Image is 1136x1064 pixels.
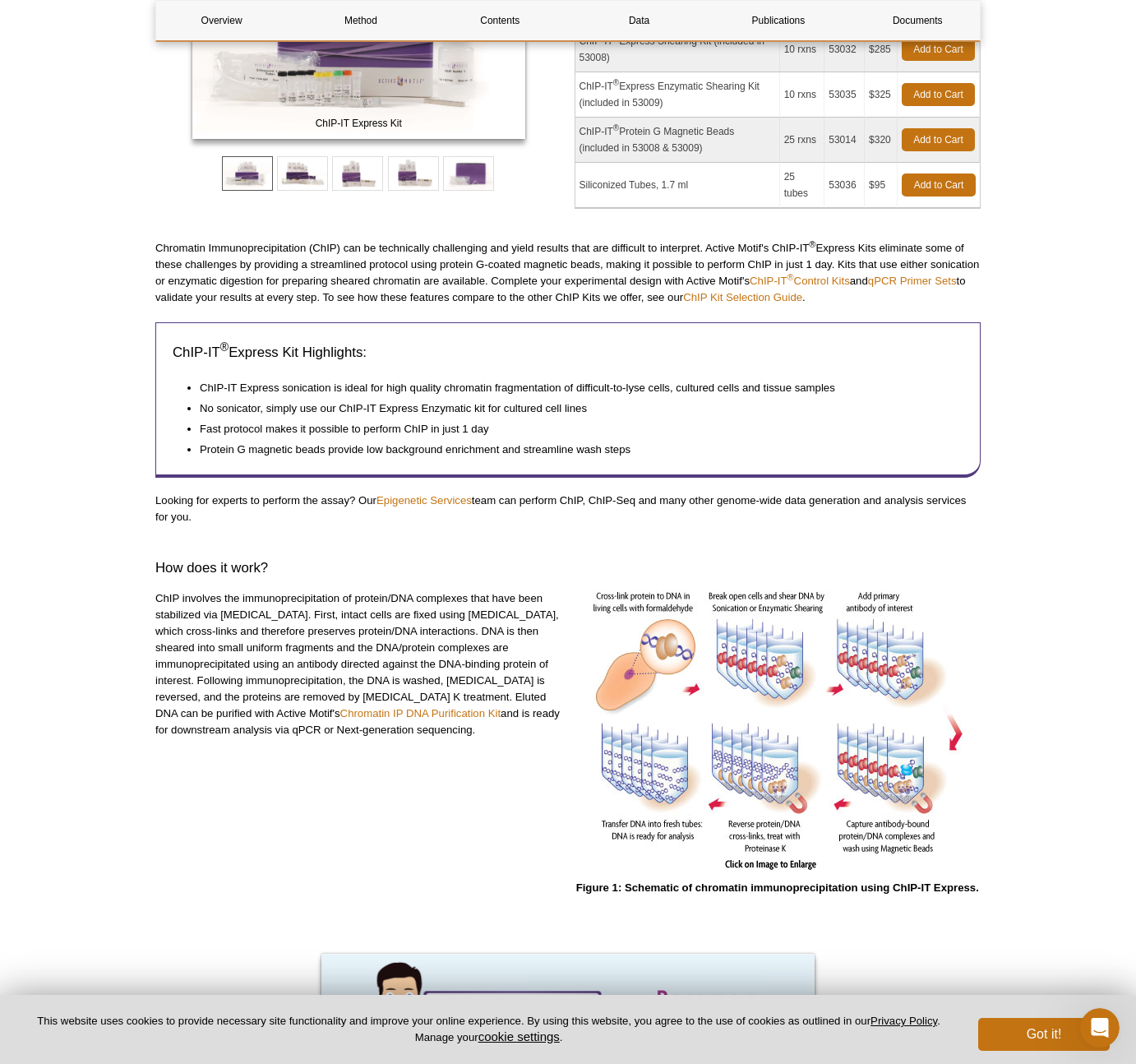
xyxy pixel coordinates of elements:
[200,375,947,396] li: ChIP-IT Express sonication is ideal for high quality chromatin fragmentation of difficult-to-lyse...
[902,173,976,197] a: Add to Cart
[155,590,562,738] p: ChIP involves the immunoprecipitation of protein/DNA complexes that have been stabilized via [MED...
[683,291,802,303] a: ChIP Kit Selection Guide
[780,118,825,163] td: 25 rxns
[870,1015,937,1027] a: Privacy Policy
[713,1,843,40] a: Publications
[824,163,865,208] td: 53036
[780,27,825,72] td: 10 rxns
[173,343,963,363] h3: ChIP-IT Express Kit Highlights:
[865,118,898,163] td: $320
[613,123,619,132] sup: ®
[902,38,975,61] a: Add to Cart
[852,1,983,40] a: Documents
[575,163,780,208] td: Siliconized Tubes, 1.7 ml
[902,128,975,151] a: Add to Cart
[295,1,426,40] a: Method
[824,118,865,163] td: 53014
[575,27,780,72] td: ChIP-IT Express Shearing Kit (included in 53008)
[902,83,975,106] a: Add to Cart
[478,1029,560,1043] button: cookie settings
[220,340,229,354] sup: ®
[196,115,521,132] span: ChIP-IT Express Kit
[26,1014,951,1045] p: This website uses cookies to provide necessary site functionality and improve your online experie...
[780,163,825,208] td: 25 tubes
[809,239,815,249] sup: ®
[200,437,947,458] li: Protein G magnetic beads provide low background enrichment and streamline wash steps
[787,272,794,282] sup: ®
[575,72,780,118] td: ChIP-IT Express Enzymatic Shearing Kit (included in 53009)
[155,558,981,578] h3: How does it work?
[155,493,981,525] p: Looking for experts to perform the assay? Our team can perform ChIP, ChIP-Seq and many other geno...
[865,163,898,208] td: $95
[1080,1008,1120,1048] iframe: Intercom live chat
[593,590,963,870] img: ChIP-IT Express schematic
[155,240,981,306] p: Chromatin Immunoprecipitation (ChIP) can be technically challenging and yield results that are di...
[613,78,619,87] sup: ®
[576,881,979,894] strong: Figure 1: Schematic of chromatin immunoprecipitation using ChIP-IT Express.
[376,494,472,507] a: Epigenetic Services
[824,27,865,72] td: 53032
[200,396,947,417] li: No sonicator, simply use our ChIP-IT Express Enzymatic kit for cultured cell lines
[750,275,850,287] a: ChIP-IT®Control Kits
[868,275,957,287] a: qPCR Primer Sets
[200,417,947,437] li: Fast protocol makes it possible to perform ChIP in just 1 day
[340,707,501,719] a: Chromatin IP DNA Purification Kit
[865,27,898,72] td: $285
[824,72,865,118] td: 53035
[575,118,780,163] td: ChIP-IT Protein G Magnetic Beads (included in 53008 & 53009)
[978,1018,1110,1051] button: Got it!
[156,1,287,40] a: Overview
[435,1,566,40] a: Contents
[865,72,898,118] td: $325
[780,72,825,118] td: 10 rxns
[574,1,704,40] a: Data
